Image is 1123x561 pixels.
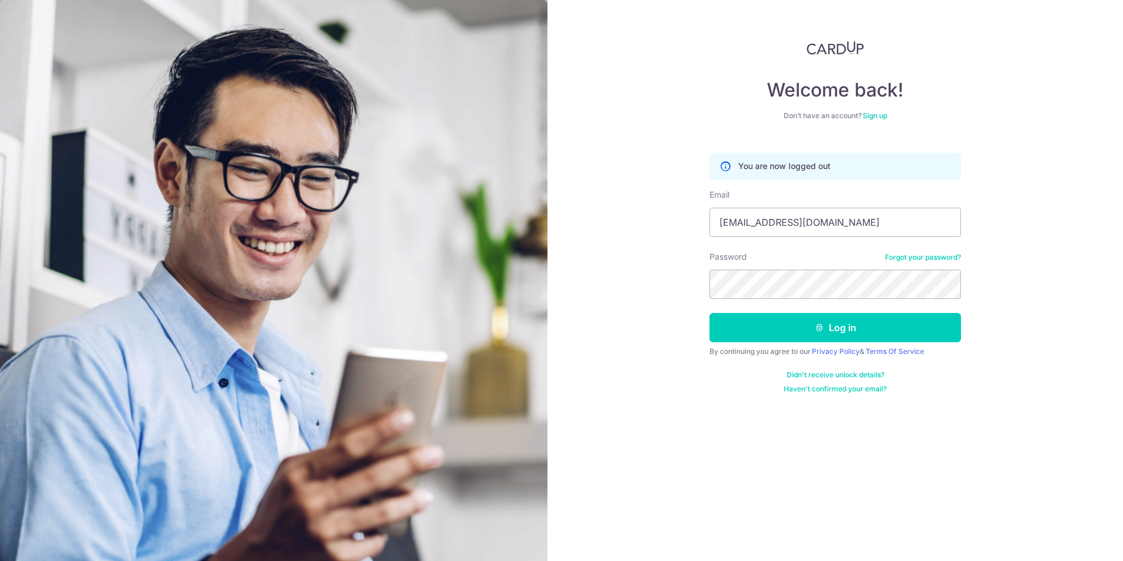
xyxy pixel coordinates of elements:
a: Privacy Policy [812,347,860,356]
a: Didn't receive unlock details? [787,370,884,380]
div: Don’t have an account? [709,111,961,121]
img: CardUp Logo [807,41,864,55]
a: Sign up [863,111,887,120]
div: By continuing you agree to our & [709,347,961,356]
button: Log in [709,313,961,342]
a: Forgot your password? [885,253,961,262]
input: Enter your Email [709,208,961,237]
a: Haven't confirmed your email? [784,384,887,394]
a: Terms Of Service [866,347,924,356]
label: Email [709,189,729,201]
h4: Welcome back! [709,78,961,102]
p: You are now logged out [738,160,831,172]
label: Password [709,251,747,263]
